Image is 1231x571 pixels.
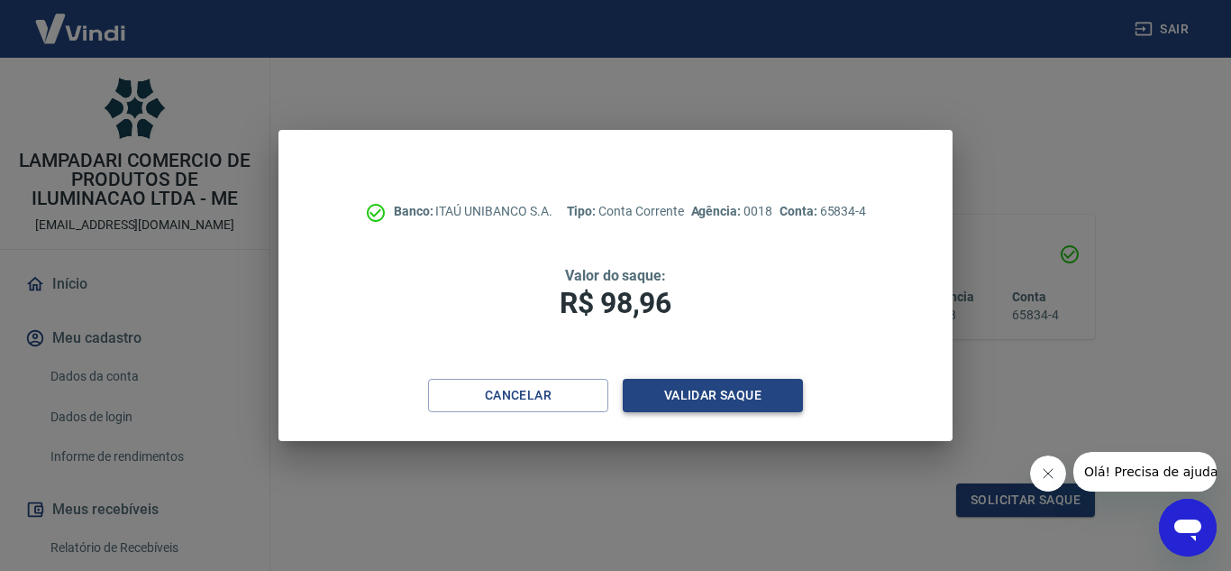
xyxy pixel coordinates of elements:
span: Banco: [394,204,436,218]
button: Validar saque [623,379,803,412]
span: Conta: [780,204,820,218]
span: R$ 98,96 [560,286,671,320]
p: Conta Corrente [567,202,684,221]
button: Cancelar [428,379,608,412]
iframe: Mensagem da empresa [1073,452,1217,492]
p: ITAÚ UNIBANCO S.A. [394,202,552,221]
span: Valor do saque: [565,267,666,284]
span: Tipo: [567,204,599,218]
p: 0018 [691,202,772,221]
iframe: Fechar mensagem [1030,456,1066,492]
span: Olá! Precisa de ajuda? [11,13,151,27]
p: 65834-4 [780,202,866,221]
iframe: Botão para abrir a janela de mensagens [1159,499,1217,557]
span: Agência: [691,204,744,218]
